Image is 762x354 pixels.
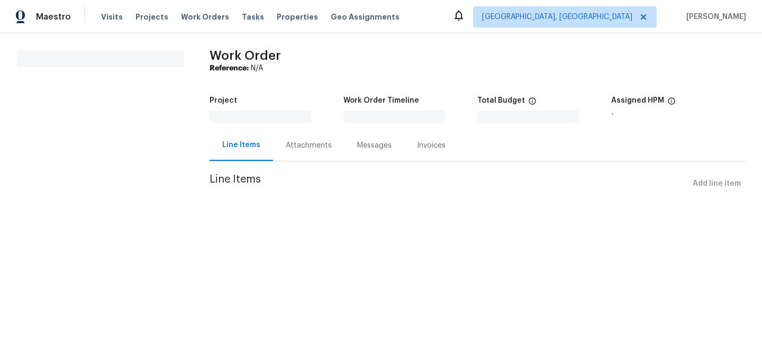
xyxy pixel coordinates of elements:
span: The hpm assigned to this work order. [667,97,676,111]
h5: Assigned HPM [611,97,664,104]
span: Work Orders [181,12,229,22]
h5: Work Order Timeline [343,97,419,104]
span: Work Order [210,49,281,62]
span: Maestro [36,12,71,22]
div: - [611,111,745,118]
h5: Project [210,97,237,104]
span: Geo Assignments [331,12,400,22]
div: Messages [357,140,392,151]
span: Tasks [242,13,264,21]
div: Attachments [286,140,332,151]
span: [PERSON_NAME] [682,12,746,22]
div: Invoices [417,140,446,151]
span: Projects [135,12,168,22]
span: Properties [277,12,318,22]
b: Reference: [210,65,249,72]
div: N/A [210,63,745,74]
div: Line Items [222,140,260,150]
span: [GEOGRAPHIC_DATA], [GEOGRAPHIC_DATA] [482,12,632,22]
span: The total cost of line items that have been proposed by Opendoor. This sum includes line items th... [528,97,537,111]
span: Line Items [210,174,688,194]
h5: Total Budget [477,97,525,104]
span: Visits [101,12,123,22]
